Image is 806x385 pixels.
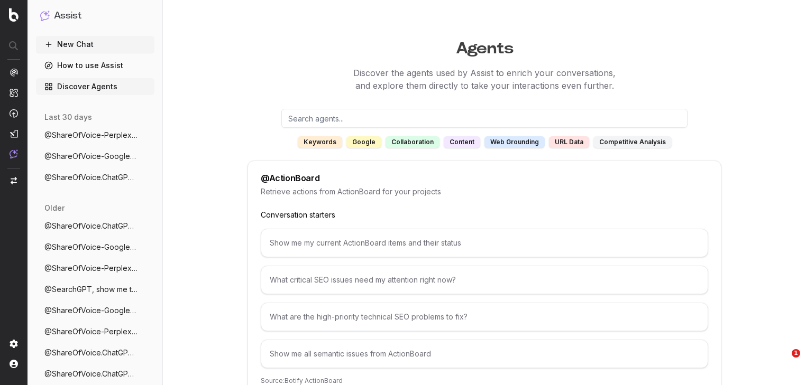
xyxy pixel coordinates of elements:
[261,377,708,385] p: Source: Botify ActionBoard
[44,263,138,274] span: @ShareOfVoice-Perplexity, what is our vi
[549,136,589,148] div: URL data
[261,186,708,197] p: Retrieve actions from ActionBoard for your projects
[54,8,81,23] h1: Assist
[36,239,154,256] button: @ShareOfVoice-GoogleAIMode, what is our
[36,218,154,234] button: @ShareOfVoice.ChatGPT, what is our visib
[10,129,18,138] img: Studio
[593,136,672,148] div: competitive analysis
[298,136,342,148] div: keywords
[261,266,708,294] div: What critical SEO issues need my attention right now?
[11,177,17,184] img: Switch project
[36,169,154,186] button: @ShareOfVoice.ChatGPT, what is our visib
[261,174,319,182] div: @ ActionBoard
[346,136,381,148] div: google
[36,344,154,361] button: @ShareOfVoice.ChatGPT, what is our visib
[261,303,708,331] div: What are the high-priority technical SEO problems to fix?
[44,369,138,379] span: @ShareOfVoice.ChatGPT, what is our visib
[36,57,154,74] a: How to use Assist
[36,260,154,277] button: @ShareOfVoice-Perplexity, what is our vi
[40,8,150,23] button: Assist
[44,112,92,123] span: last 30 days
[36,323,154,340] button: @ShareOfVoice-Perplexity, what is our vi
[163,34,806,58] h1: Agents
[261,210,708,220] p: Conversation starters
[386,136,439,148] div: collaboration
[44,172,138,183] span: @ShareOfVoice.ChatGPT, what is our visib
[40,11,50,21] img: Assist
[261,340,708,368] div: Show me all semantic issues from ActionBoard
[444,136,480,148] div: content
[484,136,545,148] div: web grounding
[10,360,18,368] img: My account
[36,78,154,95] a: Discover Agents
[36,148,154,165] button: @ShareOfVoice-GoogleAIMode, what is our
[44,203,65,213] span: older
[10,88,18,97] img: Intelligence
[44,326,138,337] span: @ShareOfVoice-Perplexity, what is our vi
[9,8,19,22] img: Botify logo
[36,127,154,144] button: @ShareOfVoice-Perplexity, what is our vi
[36,36,154,53] button: New Chat
[281,109,688,128] input: Search agents...
[44,348,138,358] span: @ShareOfVoice.ChatGPT, what is our visib
[44,151,138,162] span: @ShareOfVoice-GoogleAIMode, what is our
[10,340,18,348] img: Setting
[261,229,708,257] div: Show me my current ActionBoard items and their status
[44,305,138,316] span: @ShareOfVoice-GoogleAIMode, what is our
[163,67,806,92] p: Discover the agents used by Assist to enrich your conversations, and explore them directly to tak...
[792,349,800,358] span: 1
[36,365,154,382] button: @ShareOfVoice.ChatGPT, what is our visib
[44,284,138,295] span: @SearchGPT, show me the best way to sell
[36,302,154,319] button: @ShareOfVoice-GoogleAIMode, what is our
[10,149,18,158] img: Assist
[10,68,18,77] img: Analytics
[770,349,795,374] iframe: Intercom live chat
[44,242,138,252] span: @ShareOfVoice-GoogleAIMode, what is our
[44,130,138,140] span: @ShareOfVoice-Perplexity, what is our vi
[10,109,18,118] img: Activation
[36,281,154,298] button: @SearchGPT, show me the best way to sell
[44,221,138,231] span: @ShareOfVoice.ChatGPT, what is our visib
